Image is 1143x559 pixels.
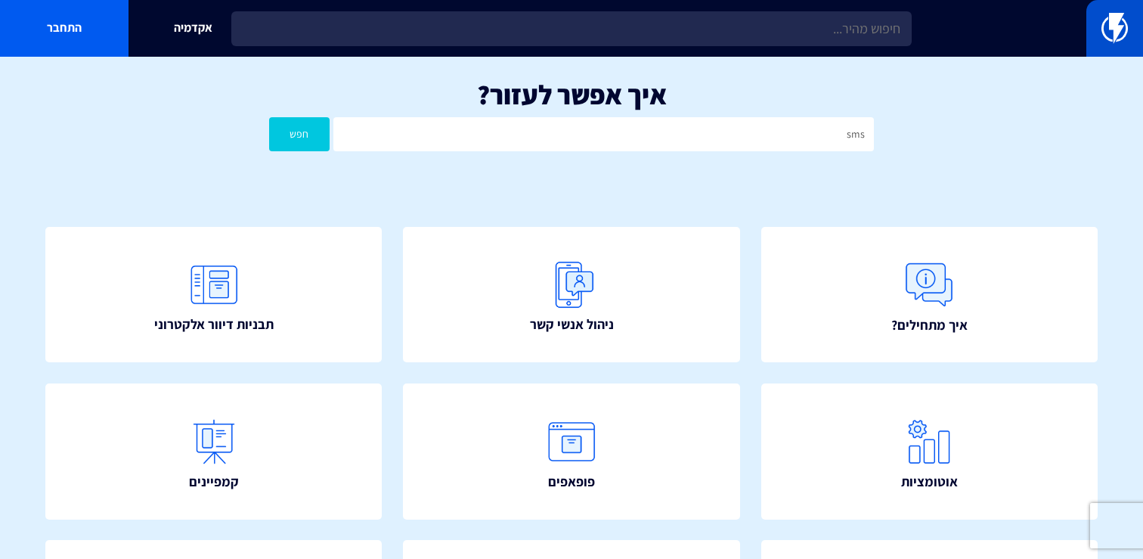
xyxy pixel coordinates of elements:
span: תבניות דיוור אלקטרוני [154,315,274,334]
button: חפש [269,117,330,151]
span: ניהול אנשי קשר [530,315,614,334]
span: קמפיינים [189,472,239,492]
span: איך מתחילים? [891,315,968,335]
a: אוטומציות [761,384,1098,520]
h1: איך אפשר לעזור? [23,79,1120,110]
a: תבניות דיוור אלקטרוני [45,227,382,363]
span: אוטומציות [901,472,958,492]
a: ניהול אנשי קשר [403,227,739,363]
input: חיפוש מהיר... [231,11,912,46]
a: קמפיינים [45,384,382,520]
a: פופאפים [403,384,739,520]
a: איך מתחילים? [761,227,1098,363]
span: פופאפים [548,472,595,492]
input: חיפוש [333,117,874,151]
